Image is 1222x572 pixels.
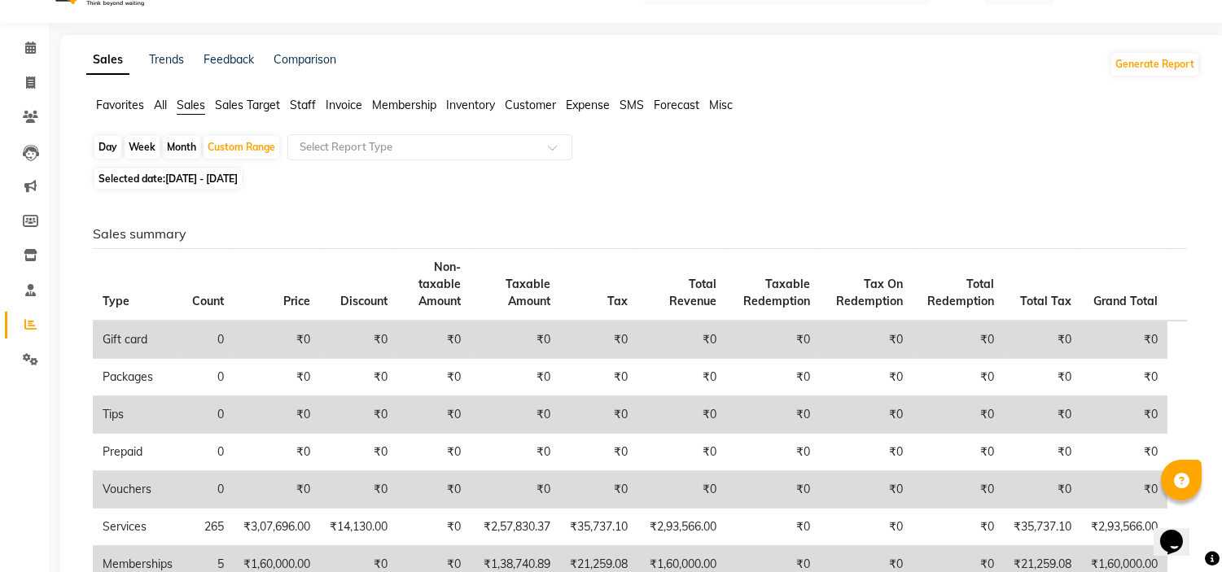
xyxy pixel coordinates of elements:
[372,98,436,112] span: Membership
[397,434,471,471] td: ₹0
[471,396,561,434] td: ₹0
[234,321,320,359] td: ₹0
[1081,434,1167,471] td: ₹0
[654,98,699,112] span: Forecast
[103,294,129,308] span: Type
[637,509,725,546] td: ₹2,93,566.00
[446,98,495,112] span: Inventory
[234,471,320,509] td: ₹0
[93,434,182,471] td: Prepaid
[93,226,1187,242] h6: Sales summary
[320,396,397,434] td: ₹0
[182,509,234,546] td: 265
[234,396,320,434] td: ₹0
[471,434,561,471] td: ₹0
[1020,294,1071,308] span: Total Tax
[505,98,556,112] span: Customer
[726,471,820,509] td: ₹0
[1081,359,1167,396] td: ₹0
[560,434,637,471] td: ₹0
[234,509,320,546] td: ₹3,07,696.00
[326,98,362,112] span: Invoice
[836,277,903,308] span: Tax On Redemption
[1081,396,1167,434] td: ₹0
[607,294,628,308] span: Tax
[94,168,242,189] span: Selected date:
[234,359,320,396] td: ₹0
[726,509,820,546] td: ₹0
[320,471,397,509] td: ₹0
[283,294,310,308] span: Price
[290,98,316,112] span: Staff
[418,260,461,308] span: Non-taxable Amount
[165,172,238,185] span: [DATE] - [DATE]
[93,359,182,396] td: Packages
[913,359,1004,396] td: ₹0
[637,396,725,434] td: ₹0
[620,98,644,112] span: SMS
[913,434,1004,471] td: ₹0
[93,471,182,509] td: Vouchers
[820,434,913,471] td: ₹0
[560,359,637,396] td: ₹0
[234,434,320,471] td: ₹0
[560,509,637,546] td: ₹35,737.10
[93,509,182,546] td: Services
[274,52,336,67] a: Comparison
[820,321,913,359] td: ₹0
[163,136,200,159] div: Month
[820,396,913,434] td: ₹0
[182,321,234,359] td: 0
[177,98,205,112] span: Sales
[726,359,820,396] td: ₹0
[820,359,913,396] td: ₹0
[726,434,820,471] td: ₹0
[96,98,144,112] span: Favorites
[182,471,234,509] td: 0
[397,509,471,546] td: ₹0
[1004,396,1081,434] td: ₹0
[560,471,637,509] td: ₹0
[204,52,254,67] a: Feedback
[182,396,234,434] td: 0
[726,321,820,359] td: ₹0
[1081,509,1167,546] td: ₹2,93,566.00
[1081,471,1167,509] td: ₹0
[637,321,725,359] td: ₹0
[820,471,913,509] td: ₹0
[86,46,129,75] a: Sales
[1004,359,1081,396] td: ₹0
[397,359,471,396] td: ₹0
[637,471,725,509] td: ₹0
[566,98,610,112] span: Expense
[1081,321,1167,359] td: ₹0
[637,434,725,471] td: ₹0
[1004,434,1081,471] td: ₹0
[913,321,1004,359] td: ₹0
[93,396,182,434] td: Tips
[709,98,733,112] span: Misc
[397,471,471,509] td: ₹0
[94,136,121,159] div: Day
[149,52,184,67] a: Trends
[1004,321,1081,359] td: ₹0
[1093,294,1158,308] span: Grand Total
[215,98,280,112] span: Sales Target
[471,321,561,359] td: ₹0
[93,321,182,359] td: Gift card
[726,396,820,434] td: ₹0
[154,98,167,112] span: All
[471,359,561,396] td: ₹0
[471,471,561,509] td: ₹0
[471,509,561,546] td: ₹2,57,830.37
[320,359,397,396] td: ₹0
[182,359,234,396] td: 0
[560,321,637,359] td: ₹0
[182,434,234,471] td: 0
[1004,471,1081,509] td: ₹0
[397,321,471,359] td: ₹0
[560,396,637,434] td: ₹0
[1004,509,1081,546] td: ₹35,737.10
[913,509,1004,546] td: ₹0
[820,509,913,546] td: ₹0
